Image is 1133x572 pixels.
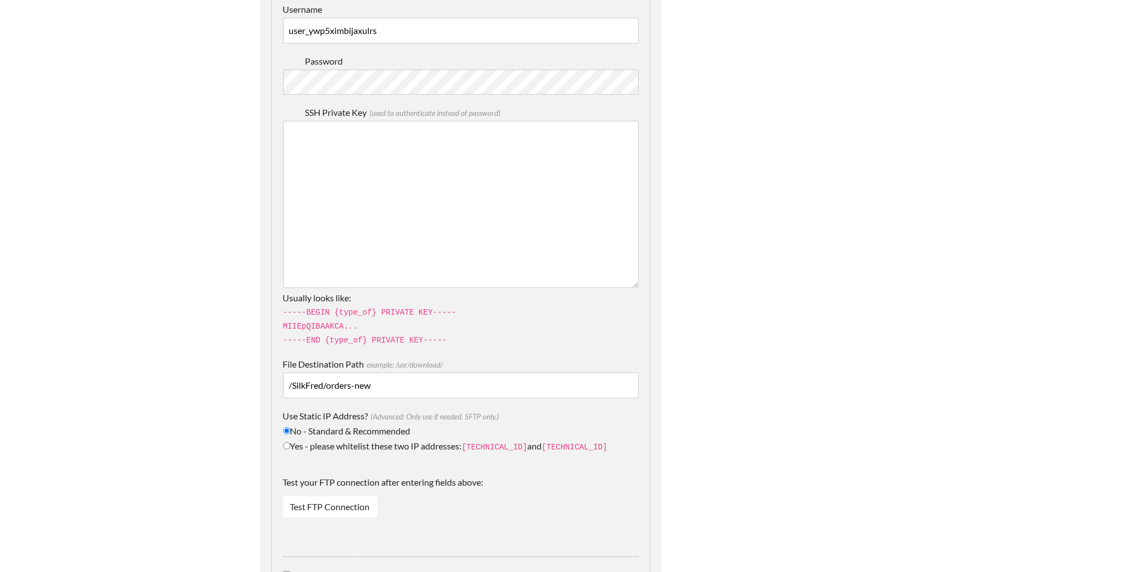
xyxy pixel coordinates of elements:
span: (Advanced: Only use if needed. SFTP only.) [368,412,499,421]
iframe: Drift Widget Chat Controller [1077,516,1120,559]
p: Usually looks like: [283,291,639,346]
label: Username [283,3,639,16]
input: No - Standard & Recommended [283,427,290,434]
label: Use Static IP Address? [283,409,639,423]
label: File Destination Path [283,358,639,371]
a: Test FTP Connection [283,496,377,517]
label: SSH Private Key [283,106,639,119]
input: Yes - please whitelist these two IP addresses:[TECHNICAL_ID]and[TECHNICAL_ID] [283,442,290,449]
label: No - Standard & Recommended [283,424,639,438]
span: (used to authenticate instead of password) [367,109,501,118]
label: Test your FTP connection after entering fields above: [283,476,639,495]
code: [TECHNICAL_ID] [542,443,607,452]
span: example: /usr/download/ [364,360,444,369]
code: -----BEGIN {type_of} PRIVATE KEY----- MIIEpQIBAAKCA... -----END {type_of} PRIVATE KEY----- [283,308,456,345]
code: [TECHNICAL_ID] [462,443,528,452]
label: Password [283,55,639,68]
label: Yes - please whitelist these two IP addresses: and [283,439,639,453]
